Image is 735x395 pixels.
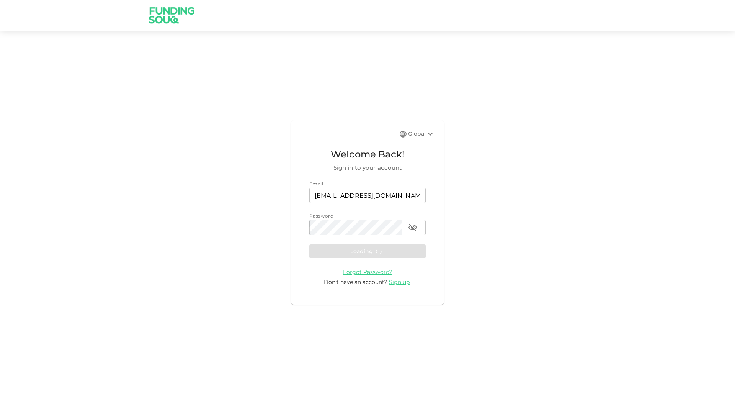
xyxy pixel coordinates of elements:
a: Forgot Password? [343,268,392,275]
div: Global [408,129,435,139]
span: Email [309,181,323,187]
input: email [309,188,426,203]
span: Sign up [389,279,410,285]
span: Sign in to your account [309,163,426,172]
input: password [309,220,402,235]
span: Password [309,213,333,219]
span: Don’t have an account? [324,279,387,285]
span: Welcome Back! [309,147,426,162]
